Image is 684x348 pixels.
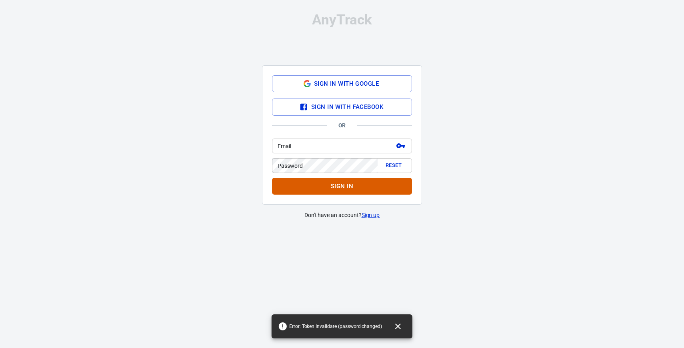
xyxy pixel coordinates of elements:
[262,13,422,27] div: AnyTrack
[272,178,412,195] button: Sign in
[338,121,346,130] span: Or
[388,317,409,336] button: Close
[381,159,406,172] button: Reset your password
[262,211,422,219] p: Don't have an account?
[272,99,412,115] button: Sign in with Facebook
[272,75,412,92] button: Sign in with Google
[394,139,408,153] button: Send login link by email
[362,211,380,219] a: Sign up
[278,322,382,331] span: Error: Token Invalidate (password changed)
